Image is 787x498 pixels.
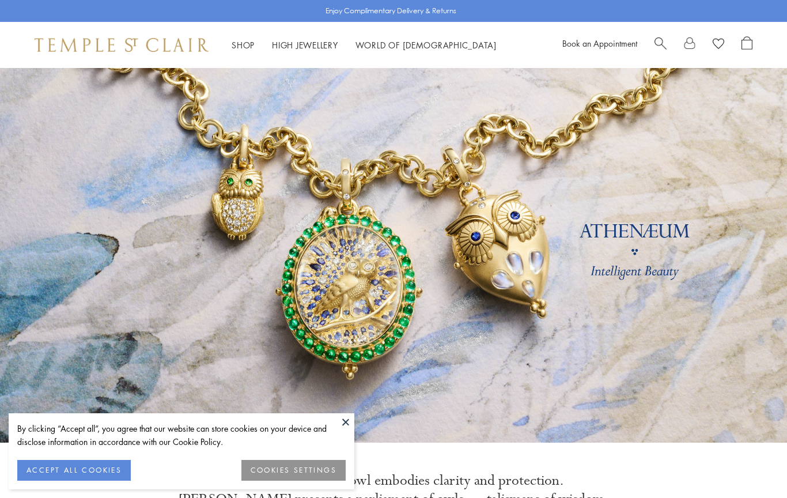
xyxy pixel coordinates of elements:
div: By clicking “Accept all”, you agree that our website can store cookies on your device and disclos... [17,422,346,448]
nav: Main navigation [232,38,497,52]
button: COOKIES SETTINGS [241,460,346,481]
button: ACCEPT ALL COOKIES [17,460,131,481]
img: Temple St. Clair [35,38,209,52]
a: ShopShop [232,39,255,51]
p: Enjoy Complimentary Delivery & Returns [326,5,456,17]
a: High JewelleryHigh Jewellery [272,39,338,51]
a: Book an Appointment [562,37,637,49]
a: View Wishlist [713,36,724,54]
a: Search [654,36,667,54]
a: World of [DEMOGRAPHIC_DATA]World of [DEMOGRAPHIC_DATA] [355,39,497,51]
a: Open Shopping Bag [741,36,752,54]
